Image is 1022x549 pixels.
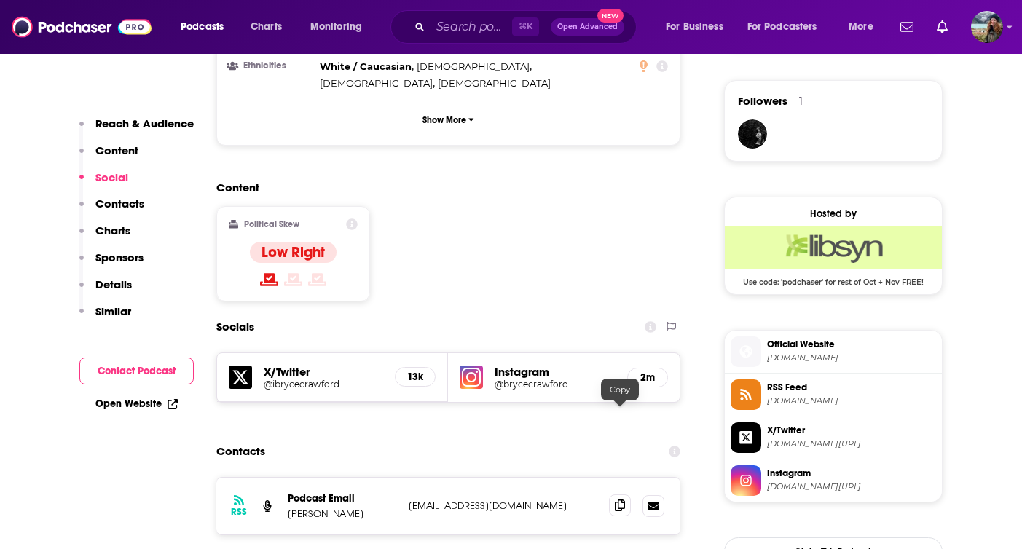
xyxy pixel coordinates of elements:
[264,365,384,379] h5: X/Twitter
[79,116,194,143] button: Reach & Audience
[407,371,423,383] h5: 13k
[79,170,128,197] button: Social
[12,13,152,41] img: Podchaser - Follow, Share and Rate Podcasts
[767,481,936,492] span: instagram.com/brycecrawford
[597,9,624,23] span: New
[767,438,936,449] span: twitter.com/ibrycecrawford
[971,11,1003,43] button: Show profile menu
[725,269,942,287] span: Use code: 'podchaser' for rest of Oct + Nov FREE!
[557,23,618,31] span: Open Advanced
[767,352,936,363] span: sites.libsyn.com
[738,94,787,108] span: Followers
[251,17,282,37] span: Charts
[799,95,803,108] div: 1
[241,15,291,39] a: Charts
[417,60,530,72] span: [DEMOGRAPHIC_DATA]
[738,15,838,39] button: open menu
[79,197,144,224] button: Contacts
[931,15,954,39] a: Show notifications dropdown
[849,17,873,37] span: More
[79,304,131,331] button: Similar
[95,398,178,410] a: Open Website
[731,379,936,410] a: RSS Feed[DOMAIN_NAME]
[460,366,483,389] img: iconImage
[731,465,936,496] a: Instagram[DOMAIN_NAME][URL]
[216,313,254,341] h2: Socials
[725,226,942,269] img: Libsyn Deal: Use code: 'podchaser' for rest of Oct + Nov FREE!
[244,219,299,229] h2: Political Skew
[229,106,669,133] button: Show More
[79,143,138,170] button: Content
[181,17,224,37] span: Podcasts
[551,18,624,36] button: Open AdvancedNew
[95,143,138,157] p: Content
[666,17,723,37] span: For Business
[170,15,243,39] button: open menu
[767,395,936,406] span: feeds.libsyn.com
[262,243,325,261] h4: Low Right
[767,424,936,437] span: X/Twitter
[95,116,194,130] p: Reach & Audience
[310,17,362,37] span: Monitoring
[767,467,936,480] span: Instagram
[838,15,892,39] button: open menu
[288,492,397,505] p: Podcast Email
[495,379,616,390] a: @brycecrawford
[320,60,412,72] span: White / Caucasian
[320,58,414,75] span: ,
[512,17,539,36] span: ⌘ K
[229,61,314,71] h3: Ethnicities
[725,208,942,220] div: Hosted by
[738,119,767,149] img: Neerdowell
[95,304,131,318] p: Similar
[216,438,265,465] h2: Contacts
[409,499,598,512] p: [EMAIL_ADDRESS][DOMAIN_NAME]
[767,338,936,351] span: Official Website
[971,11,1003,43] img: User Profile
[971,11,1003,43] span: Logged in as lorimahon
[231,506,247,518] h3: RSS
[422,115,466,125] p: Show More
[216,181,669,194] h2: Content
[495,365,616,379] h5: Instagram
[431,15,512,39] input: Search podcasts, credits, & more...
[79,224,130,250] button: Charts
[95,224,130,237] p: Charts
[79,358,194,384] button: Contact Podcast
[640,371,656,384] h5: 2m
[264,379,384,390] a: @ibrycecrawford
[288,507,397,520] p: [PERSON_NAME]
[747,17,817,37] span: For Podcasters
[95,170,128,184] p: Social
[438,77,551,89] span: [DEMOGRAPHIC_DATA]
[767,381,936,394] span: RSS Feed
[725,226,942,285] a: Libsyn Deal: Use code: 'podchaser' for rest of Oct + Nov FREE!
[656,15,742,39] button: open menu
[320,77,433,89] span: [DEMOGRAPHIC_DATA]
[417,58,532,75] span: ,
[95,277,132,291] p: Details
[79,250,144,277] button: Sponsors
[601,379,639,400] div: Copy
[895,15,919,39] a: Show notifications dropdown
[731,422,936,453] a: X/Twitter[DOMAIN_NAME][URL]
[79,277,132,304] button: Details
[95,250,144,264] p: Sponsors
[300,15,381,39] button: open menu
[95,197,144,210] p: Contacts
[731,336,936,367] a: Official Website[DOMAIN_NAME]
[320,75,435,92] span: ,
[404,10,650,44] div: Search podcasts, credits, & more...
